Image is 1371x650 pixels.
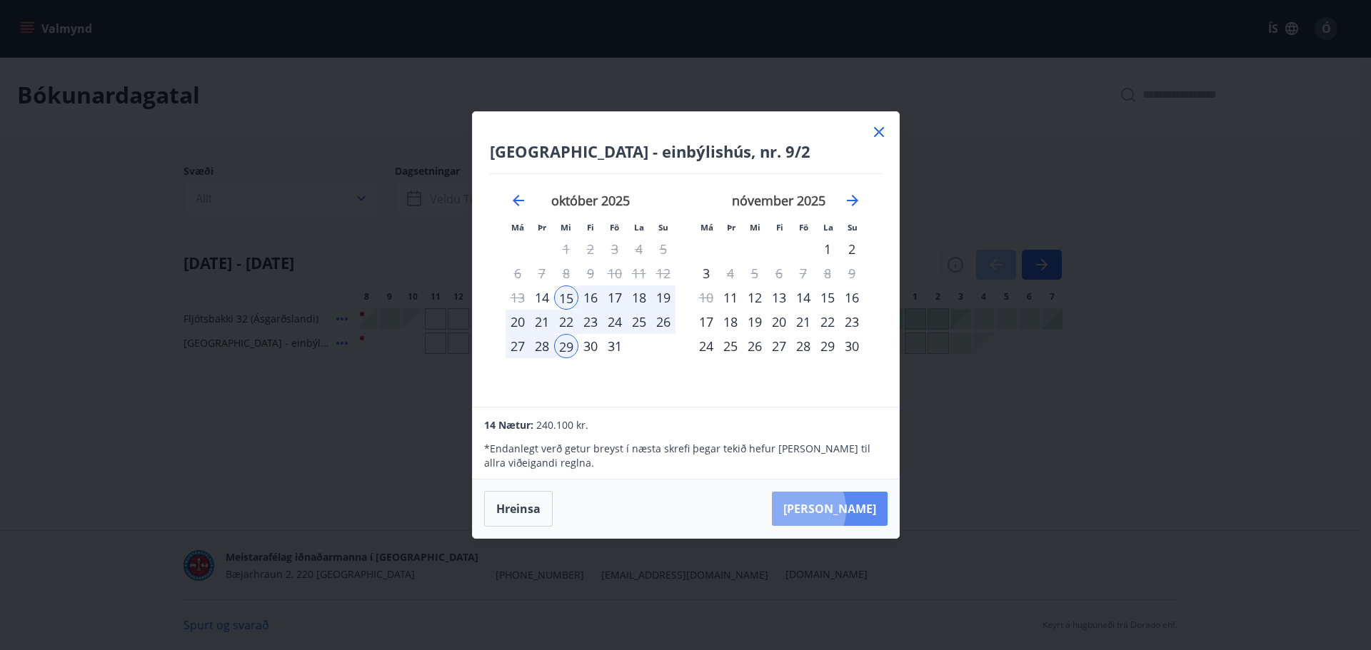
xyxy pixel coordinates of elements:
div: 20 [506,310,530,334]
div: 13 [767,285,791,310]
button: Hreinsa [484,491,553,527]
small: Fi [776,222,783,233]
td: Not available. sunnudagur, 5. október 2025 [651,237,676,261]
small: Fi [587,222,594,233]
td: Choose fimmtudagur, 30. október 2025 as your check-in date. It’s available. [578,334,603,358]
div: 16 [578,285,603,310]
td: Choose föstudagur, 28. nóvember 2025 as your check-in date. It’s available. [791,334,815,358]
td: Selected as start date. miðvikudagur, 15. október 2025 [554,285,578,310]
td: Not available. fimmtudagur, 9. október 2025 [578,261,603,285]
td: Choose miðvikudagur, 19. nóvember 2025 as your check-in date. It’s available. [743,310,767,334]
small: Fö [610,222,619,233]
td: Not available. sunnudagur, 9. nóvember 2025 [840,261,864,285]
td: Choose laugardagur, 1. nóvember 2025 as your check-in date. It’s available. [815,237,840,261]
td: Choose föstudagur, 21. nóvember 2025 as your check-in date. It’s available. [791,310,815,334]
small: Mi [561,222,571,233]
td: Choose föstudagur, 31. október 2025 as your check-in date. It’s available. [603,334,627,358]
small: Má [700,222,713,233]
small: Þr [727,222,735,233]
td: Not available. fimmtudagur, 6. nóvember 2025 [767,261,791,285]
small: Mi [750,222,760,233]
div: Aðeins innritun í boði [718,285,743,310]
div: 15 [554,285,578,310]
td: Choose laugardagur, 22. nóvember 2025 as your check-in date. It’s available. [815,310,840,334]
td: Choose þriðjudagur, 25. nóvember 2025 as your check-in date. It’s available. [718,334,743,358]
div: 30 [578,334,603,358]
td: Selected. þriðjudagur, 28. október 2025 [530,334,554,358]
td: Not available. mánudagur, 6. október 2025 [506,261,530,285]
td: Not available. miðvikudagur, 5. nóvember 2025 [743,261,767,285]
div: 21 [530,310,554,334]
div: Aðeins útritun í boði [718,261,743,285]
td: Selected. þriðjudagur, 21. október 2025 [530,310,554,334]
div: Calendar [490,174,882,390]
strong: október 2025 [551,192,630,209]
td: Selected. laugardagur, 25. október 2025 [627,310,651,334]
td: Choose mánudagur, 24. nóvember 2025 as your check-in date. It’s available. [694,334,718,358]
div: 17 [694,310,718,334]
td: Selected. laugardagur, 18. október 2025 [627,285,651,310]
small: Þr [538,222,546,233]
td: Choose föstudagur, 14. nóvember 2025 as your check-in date. It’s available. [791,285,815,310]
div: 30 [840,334,864,358]
td: Not available. föstudagur, 7. nóvember 2025 [791,261,815,285]
td: Not available. þriðjudagur, 7. október 2025 [530,261,554,285]
div: 17 [603,285,627,310]
td: Not available. fimmtudagur, 2. október 2025 [578,237,603,261]
small: Su [658,222,668,233]
div: 21 [791,310,815,334]
td: Choose sunnudagur, 2. nóvember 2025 as your check-in date. It’s available. [840,237,864,261]
div: Move forward to switch to the next month. [844,192,861,209]
td: Selected. föstudagur, 24. október 2025 [603,310,627,334]
div: 3 [694,261,718,285]
td: Choose sunnudagur, 30. nóvember 2025 as your check-in date. It’s available. [840,334,864,358]
span: 14 Nætur: [484,418,533,432]
div: Aðeins innritun í boði [530,285,554,310]
td: Choose fimmtudagur, 20. nóvember 2025 as your check-in date. It’s available. [767,310,791,334]
td: Selected. sunnudagur, 19. október 2025 [651,285,676,310]
h4: [GEOGRAPHIC_DATA] - einbýlishús, nr. 9/2 [490,141,882,162]
td: Selected. sunnudagur, 26. október 2025 [651,310,676,334]
td: Choose mánudagur, 17. nóvember 2025 as your check-in date. It’s available. [694,310,718,334]
small: Su [848,222,858,233]
td: Choose laugardagur, 29. nóvember 2025 as your check-in date. It’s available. [815,334,840,358]
div: 23 [578,310,603,334]
div: 23 [840,310,864,334]
div: 15 [815,285,840,310]
td: Selected as end date. miðvikudagur, 29. október 2025 [554,334,578,358]
small: Fö [799,222,808,233]
div: 24 [603,310,627,334]
td: Not available. laugardagur, 4. október 2025 [627,237,651,261]
div: 22 [554,310,578,334]
td: Not available. miðvikudagur, 8. október 2025 [554,261,578,285]
td: Choose þriðjudagur, 18. nóvember 2025 as your check-in date. It’s available. [718,310,743,334]
div: 2 [840,237,864,261]
td: Choose mánudagur, 3. nóvember 2025 as your check-in date. It’s available. [694,261,718,285]
td: Choose miðvikudagur, 26. nóvember 2025 as your check-in date. It’s available. [743,334,767,358]
div: 29 [815,334,840,358]
td: Not available. mánudagur, 10. nóvember 2025 [694,285,718,310]
td: Not available. laugardagur, 11. október 2025 [627,261,651,285]
td: Not available. föstudagur, 10. október 2025 [603,261,627,285]
div: 28 [791,334,815,358]
div: 25 [627,310,651,334]
td: Selected. mánudagur, 20. október 2025 [506,310,530,334]
div: 26 [743,334,767,358]
div: 19 [651,285,676,310]
div: 16 [840,285,864,310]
div: 19 [743,310,767,334]
div: 29 [554,334,578,358]
td: Not available. miðvikudagur, 1. október 2025 [554,237,578,261]
td: Not available. laugardagur, 8. nóvember 2025 [815,261,840,285]
div: 12 [743,285,767,310]
div: Move backward to switch to the previous month. [510,192,527,209]
td: Not available. föstudagur, 3. október 2025 [603,237,627,261]
td: Choose miðvikudagur, 12. nóvember 2025 as your check-in date. It’s available. [743,285,767,310]
div: 31 [603,334,627,358]
div: 28 [530,334,554,358]
td: Not available. mánudagur, 13. október 2025 [506,285,530,310]
td: Selected. fimmtudagur, 16. október 2025 [578,285,603,310]
span: 240.100 kr. [536,418,588,432]
strong: nóvember 2025 [732,192,825,209]
div: 24 [694,334,718,358]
